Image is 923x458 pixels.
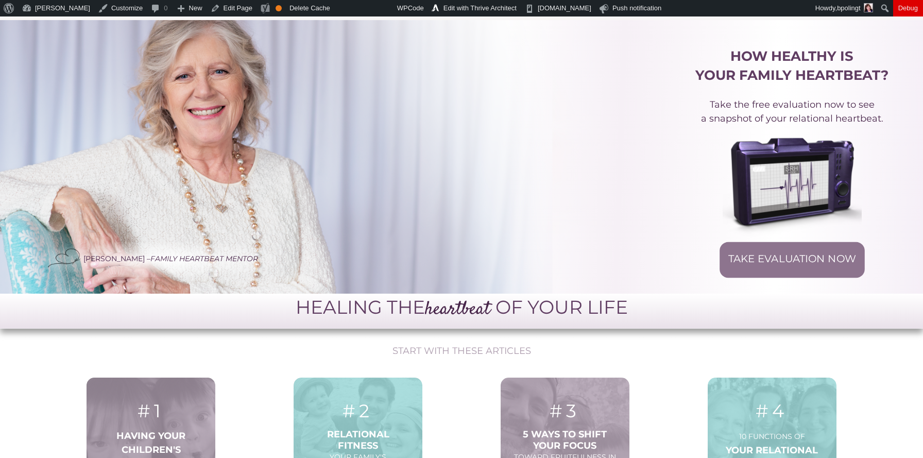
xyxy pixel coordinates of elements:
h3: HEALING THE OF YOUR LIFE [1,294,922,328]
img: micro-signature [46,247,82,268]
div: OK [276,5,282,11]
strong: RELATIONAL FITNESS [327,429,389,451]
p: #2 [294,403,422,419]
span: heartbeat [425,296,490,323]
span: TAKE EVALUATION NOW [728,253,856,265]
strong: YOUR FAMILY HEARTBEAT? [695,67,888,83]
img: Views over 48 hours. Click for more Jetpack Stats. [339,3,397,15]
strong: 5 WAYS TO SHIFT YOUR FOCUS [523,429,607,451]
em: FAMILY HEARTBEAT MENTOR [150,254,258,263]
p: #3 [501,403,629,419]
span: 10 FUNCTIONS OF [739,432,805,441]
p: Take the free evaluation now to see a snapshot of your relational heartbeat. [695,90,889,133]
p: #4 [708,403,836,419]
h5: START WITH THESE ARTICLES [52,347,871,360]
p: #1 [87,403,215,419]
span: bpolingt [837,4,861,12]
img: Render 6 Dark [695,133,887,242]
p: [PERSON_NAME] – [83,258,258,260]
a: TAKE EVALUATION NOW [720,242,865,277]
strong: HOW HEALTHY IS [730,48,853,64]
